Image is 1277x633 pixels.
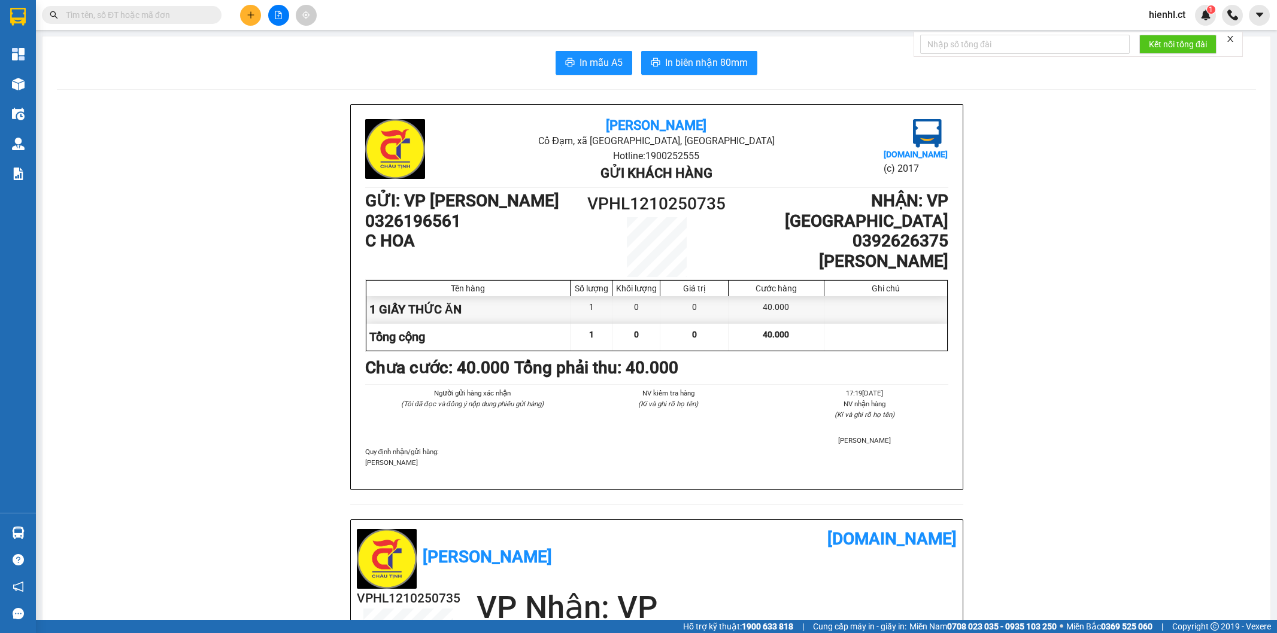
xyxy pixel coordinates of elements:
img: warehouse-icon [12,108,25,120]
h2: VPHL1210250735 [357,589,460,608]
div: Giá trị [663,284,725,293]
sup: 1 [1207,5,1215,14]
span: caret-down [1254,10,1265,20]
span: 0 [634,330,639,339]
input: Nhập số tổng đài [920,35,1130,54]
strong: 0708 023 035 - 0935 103 250 [947,622,1057,631]
h1: VPHL1210250735 [584,191,730,217]
strong: 0369 525 060 [1101,622,1152,631]
h1: [PERSON_NAME] [729,251,948,272]
img: dashboard-icon [12,48,25,60]
span: file-add [274,11,283,19]
span: ⚪️ [1060,624,1063,629]
img: solution-icon [12,168,25,180]
div: 1 [571,296,612,323]
img: logo.jpg [365,119,425,179]
span: In biên nhận 80mm [665,55,748,70]
div: Ghi chú [827,284,944,293]
button: printerIn mẫu A5 [556,51,632,75]
span: Miền Nam [909,620,1057,633]
img: warehouse-icon [12,138,25,150]
b: GỬI : VP [PERSON_NAME] [365,191,559,211]
div: 1 GIẤY THỨC ĂN [366,296,571,323]
span: close [1226,35,1234,43]
div: 0 [660,296,729,323]
img: warehouse-icon [12,78,25,90]
b: [DOMAIN_NAME] [884,150,948,159]
span: notification [13,581,24,592]
div: Số lượng [574,284,609,293]
b: NHẬN : VP [GEOGRAPHIC_DATA] [785,191,948,231]
b: Tổng phải thu: 40.000 [514,358,678,378]
span: | [802,620,804,633]
li: Hotline: 1900252555 [462,148,851,163]
img: icon-new-feature [1200,10,1211,20]
span: printer [565,57,575,69]
li: NV kiểm tra hàng [585,388,752,398]
b: [DOMAIN_NAME] [827,529,957,549]
span: Cung cấp máy in - giấy in: [813,620,906,633]
span: hienhl.ct [1139,7,1195,22]
h1: C HOA [365,231,584,251]
button: caret-down [1249,5,1270,26]
span: plus [247,11,255,19]
img: logo.jpg [913,119,942,148]
li: (c) 2017 [884,161,948,176]
div: Cước hàng [732,284,820,293]
button: plus [240,5,261,26]
h1: 0392626375 [729,231,948,251]
b: [PERSON_NAME] [606,118,706,133]
li: 17:19[DATE] [781,388,948,398]
li: [PERSON_NAME] [781,435,948,446]
span: Kết nối tổng đài [1149,38,1207,51]
span: message [13,608,24,619]
div: Tên hàng [369,284,568,293]
b: Gửi khách hàng [600,166,712,181]
li: NV nhận hàng [781,398,948,409]
div: Khối lượng [615,284,657,293]
div: 0 [612,296,660,323]
div: 40.000 [729,296,824,323]
span: search [50,11,58,19]
span: 1 [1209,5,1213,14]
button: printerIn biên nhận 80mm [641,51,757,75]
img: logo-vxr [10,8,26,26]
button: aim [296,5,317,26]
i: (Kí và ghi rõ họ tên) [638,400,698,408]
b: [PERSON_NAME] [423,547,552,567]
p: [PERSON_NAME] [365,457,948,468]
div: Quy định nhận/gửi hàng : [365,446,948,468]
strong: 1900 633 818 [742,622,793,631]
i: (Kí và ghi rõ họ tên) [835,410,894,419]
span: 0 [692,330,697,339]
input: Tìm tên, số ĐT hoặc mã đơn [66,8,207,22]
i: (Tôi đã đọc và đồng ý nộp dung phiếu gửi hàng) [401,400,544,408]
span: Miền Bắc [1066,620,1152,633]
span: | [1161,620,1163,633]
b: Chưa cước : 40.000 [365,358,509,378]
span: printer [651,57,660,69]
span: Tổng cộng [369,330,425,344]
span: 40.000 [763,330,789,339]
button: file-add [268,5,289,26]
button: Kết nối tổng đài [1139,35,1217,54]
li: Cổ Đạm, xã [GEOGRAPHIC_DATA], [GEOGRAPHIC_DATA] [462,133,851,148]
span: aim [302,11,310,19]
span: copyright [1211,622,1219,631]
span: 1 [589,330,594,339]
img: warehouse-icon [12,527,25,539]
li: Người gửi hàng xác nhận [389,388,556,398]
h1: 0326196561 [365,211,584,232]
span: In mẫu A5 [580,55,623,70]
span: question-circle [13,554,24,565]
img: phone-icon [1227,10,1238,20]
span: Hỗ trợ kỹ thuật: [683,620,793,633]
img: logo.jpg [357,529,417,589]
